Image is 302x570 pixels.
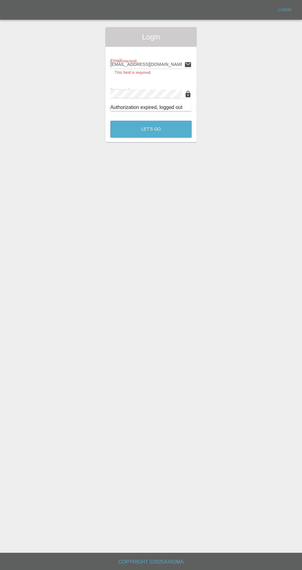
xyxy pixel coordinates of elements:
span: Login [110,32,192,42]
span: Email [110,58,137,63]
a: Login [275,5,295,15]
button: Let's Go [110,121,192,138]
p: This field is required [115,70,187,76]
small: (required) [130,89,145,92]
span: Password [110,88,145,93]
small: (required) [121,59,137,63]
h6: Copyright © 2025 Axioma [5,558,297,566]
div: Authorization expired, logged out [110,104,192,111]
